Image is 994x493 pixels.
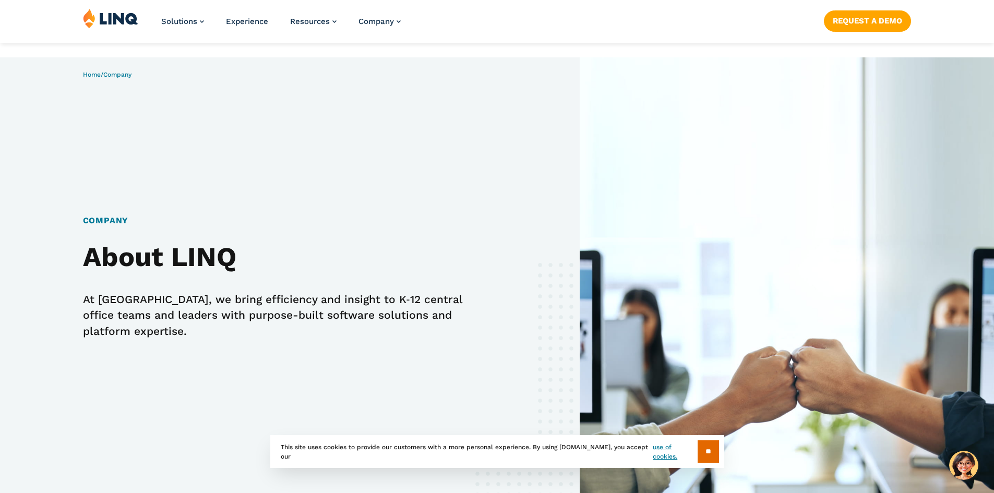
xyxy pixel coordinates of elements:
[653,442,697,461] a: use of cookies.
[358,17,394,26] span: Company
[358,17,401,26] a: Company
[83,242,475,273] h2: About LINQ
[83,8,138,28] img: LINQ | K‑12 Software
[83,214,475,227] h1: Company
[103,71,131,78] span: Company
[161,17,204,26] a: Solutions
[290,17,330,26] span: Resources
[290,17,337,26] a: Resources
[824,10,911,31] a: Request a Demo
[270,435,724,468] div: This site uses cookies to provide our customers with a more personal experience. By using [DOMAIN...
[161,8,401,43] nav: Primary Navigation
[83,71,101,78] a: Home
[83,292,475,339] p: At [GEOGRAPHIC_DATA], we bring efficiency and insight to K‑12 central office teams and leaders wi...
[161,17,197,26] span: Solutions
[824,8,911,31] nav: Button Navigation
[83,71,131,78] span: /
[949,451,978,480] button: Hello, have a question? Let’s chat.
[226,17,268,26] a: Experience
